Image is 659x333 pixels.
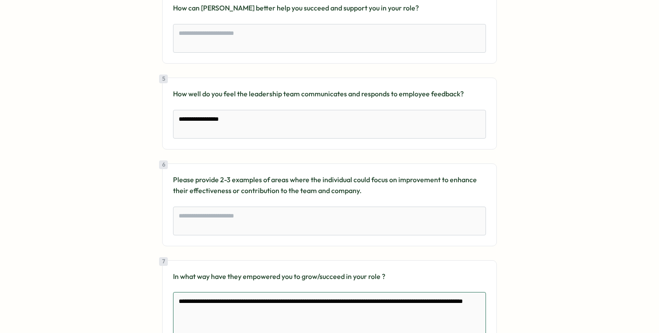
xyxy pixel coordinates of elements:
div: 6 [159,160,168,169]
div: 7 [159,257,168,266]
p: How can [PERSON_NAME] better help you succeed and support you in your role? [173,3,486,14]
p: In what way have they empowered you to grow/succeed in your role ? [173,271,486,282]
p: How well do you feel the leadership team communicates and responds to employee feedback? [173,88,486,99]
p: Please provide 2-3 examples of areas where the individual could focus on improvement to enhance t... [173,174,486,196]
div: 5 [159,75,168,83]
